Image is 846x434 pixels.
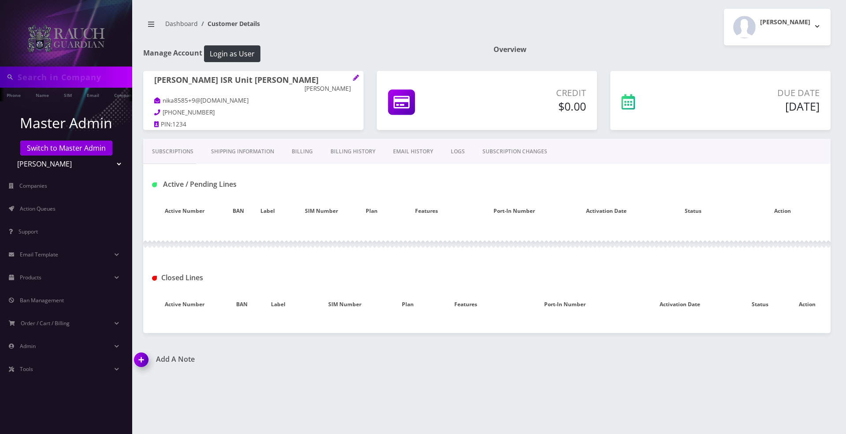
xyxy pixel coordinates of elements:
h1: Closed Lines [152,274,367,282]
th: SIM Number [284,198,359,224]
a: Email [82,88,104,101]
span: Products [20,274,41,281]
a: nika8585+9@[DOMAIN_NAME] [154,96,249,105]
a: SIM [59,88,76,101]
th: Features [385,198,468,224]
th: BAN [226,292,258,317]
h5: $0.00 [476,100,586,113]
a: Company [110,88,139,101]
nav: breadcrumb [143,15,480,40]
p: Credit [476,86,586,100]
h1: Manage Account [143,45,480,62]
a: Dashboard [165,19,198,28]
th: Plan [358,198,385,224]
th: Status [737,292,784,317]
a: Phone [2,88,25,101]
th: Status [652,198,734,224]
th: Label [258,292,298,317]
h1: Active / Pending Lines [152,180,367,189]
h2: [PERSON_NAME] [760,19,810,26]
th: Action [783,292,831,317]
span: [PHONE_NUMBER] [163,108,215,116]
a: Name [31,88,53,101]
h5: [DATE] [692,100,820,113]
span: Support [19,228,38,235]
h1: Overview [493,45,831,54]
img: Active / Pending Lines [152,182,157,187]
p: Due Date [692,86,820,100]
button: [PERSON_NAME] [724,9,831,45]
a: Billing [283,139,322,164]
th: Action [735,198,831,224]
a: Add A Note [134,355,480,364]
span: 1234 [172,120,186,128]
li: Customer Details [198,19,260,28]
img: Closed Lines [152,276,157,281]
span: Email Template [20,251,58,258]
a: Switch to Master Admin [20,141,112,156]
span: Admin [20,342,36,350]
input: Search in Company [18,69,130,85]
img: Rauch [26,24,106,53]
th: Active Number [143,198,226,224]
button: Login as User [204,45,260,62]
a: Subscriptions [143,139,202,164]
th: Label [252,198,284,224]
a: EMAIL HISTORY [384,139,442,164]
span: Order / Cart / Billing [21,319,70,327]
p: [PERSON_NAME] [304,85,352,93]
th: Port-In Number [468,198,560,224]
span: Companies [19,182,47,189]
th: Activation Date [623,292,737,317]
h1: [PERSON_NAME] ISR Unit [PERSON_NAME] [154,75,352,96]
th: Port-In Number [507,292,623,317]
th: Features [424,292,507,317]
span: Ban Management [20,297,64,304]
a: Billing History [322,139,384,164]
th: Plan [391,292,425,317]
a: LOGS [442,139,474,164]
th: SIM Number [299,292,391,317]
a: PIN: [154,120,172,129]
a: SUBSCRIPTION CHANGES [474,139,556,164]
th: Activation Date [561,198,652,224]
a: Login as User [202,48,260,58]
th: Active Number [143,292,226,317]
a: Shipping Information [202,139,283,164]
span: Tools [20,365,33,373]
span: Action Queues [20,205,56,212]
th: BAN [226,198,251,224]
